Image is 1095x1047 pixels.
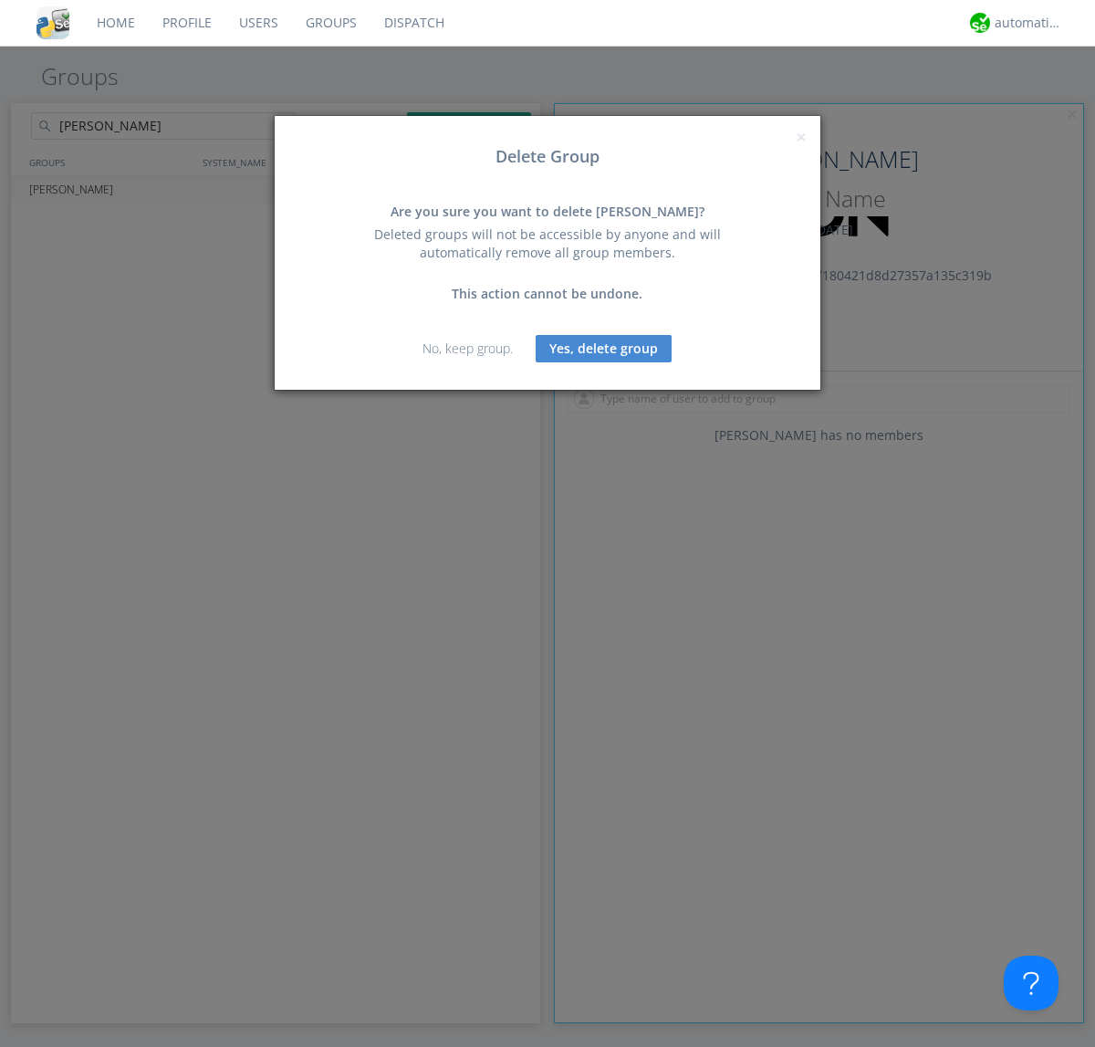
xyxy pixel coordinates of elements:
[536,335,672,362] button: Yes, delete group
[351,225,744,262] div: Deleted groups will not be accessible by anyone and will automatically remove all group members.
[36,6,69,39] img: cddb5a64eb264b2086981ab96f4c1ba7
[422,340,513,357] a: No, keep group.
[351,285,744,303] div: This action cannot be undone.
[288,148,807,166] h3: Delete Group
[351,203,744,221] div: Are you sure you want to delete [PERSON_NAME]?
[796,124,807,150] span: ×
[970,13,990,33] img: d2d01cd9b4174d08988066c6d424eccd
[995,14,1063,32] div: automation+atlas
